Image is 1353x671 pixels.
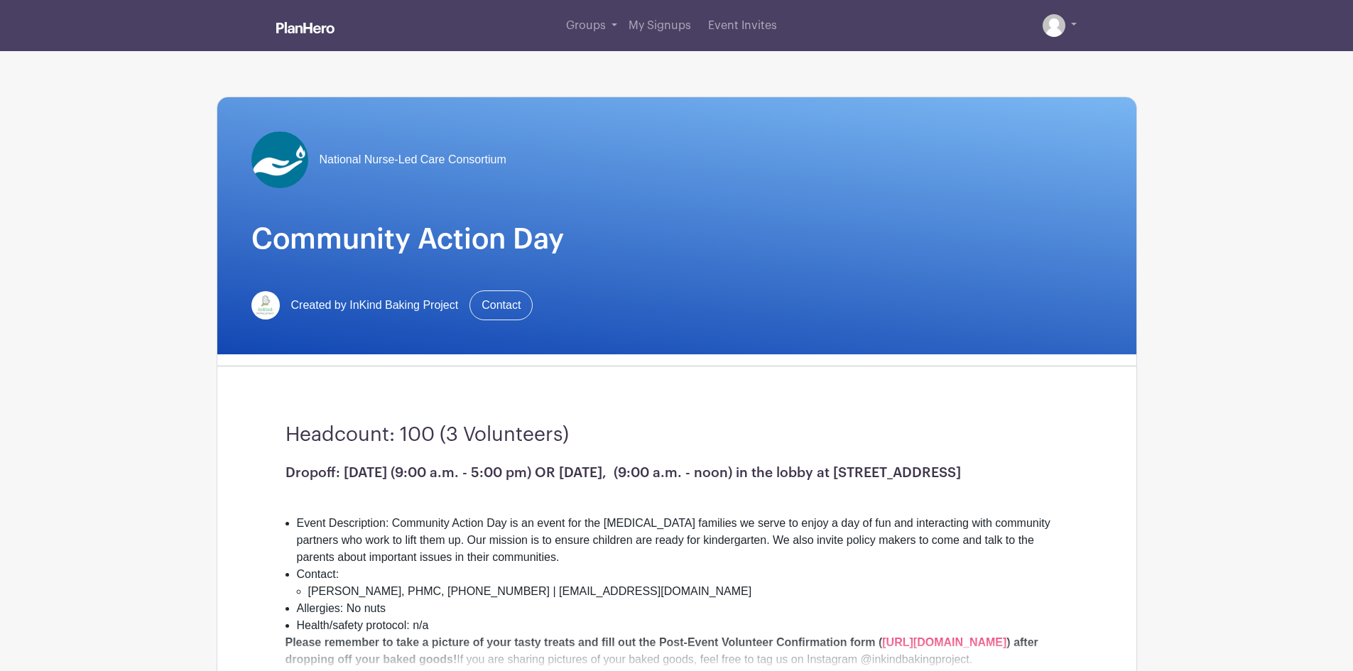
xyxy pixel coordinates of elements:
[320,151,506,168] span: National Nurse-Led Care Consortium
[251,291,280,320] img: InKind-Logo.jpg
[286,634,1068,668] div: If you are sharing pictures of your baked goods, feel free to tag us on Instagram @inkindbakingpr...
[1043,14,1065,37] img: default-ce2991bfa6775e67f084385cd625a349d9dcbb7a52a09fb2fda1e96e2d18dcdb.png
[251,131,308,188] img: nnlcc-crop.png
[882,636,1006,648] a: [URL][DOMAIN_NAME]
[297,515,1068,566] li: Event Description: Community Action Day is an event for the [MEDICAL_DATA] families we serve to e...
[291,297,459,314] span: Created by InKind Baking Project
[629,20,691,31] span: My Signups
[251,222,1102,256] h1: Community Action Day
[297,617,1068,634] li: Health/safety protocol: n/a
[286,636,883,648] strong: Please remember to take a picture of your tasty treats and fill out the Post-Event Volunteer Conf...
[286,423,1068,447] h3: Headcount: 100 (3 Volunteers)
[308,583,1068,600] li: [PERSON_NAME], PHMC, [PHONE_NUMBER] | [EMAIL_ADDRESS][DOMAIN_NAME]
[286,464,1068,481] h1: Dropoff: [DATE] (9:00 a.m. - 5:00 pm) OR [DATE], (9:00 a.m. - noon) in the lobby at [STREET_ADDRESS]
[566,20,606,31] span: Groups
[276,22,335,33] img: logo_white-6c42ec7e38ccf1d336a20a19083b03d10ae64f83f12c07503d8b9e83406b4c7d.svg
[286,636,1038,665] strong: ) after dropping off your baked goods!
[708,20,777,31] span: Event Invites
[297,600,1068,617] li: Allergies: No nuts
[469,290,533,320] a: Contact
[297,566,1068,600] li: Contact:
